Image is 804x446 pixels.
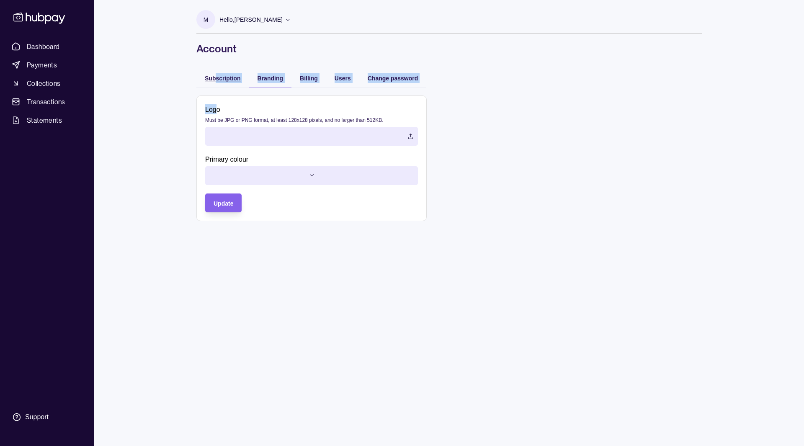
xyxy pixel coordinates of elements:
[8,57,86,72] a: Payments
[27,78,60,88] span: Collections
[205,156,248,163] p: Primary colour
[258,75,283,82] span: Branding
[27,115,62,125] span: Statements
[205,166,418,185] button: Primary colour
[27,41,60,52] span: Dashboard
[8,113,86,128] a: Statements
[27,60,57,70] span: Payments
[219,15,283,24] p: Hello, [PERSON_NAME]
[8,408,86,426] a: Support
[214,200,233,207] span: Update
[205,75,241,82] span: Subscription
[300,75,318,82] span: Billing
[335,75,351,82] span: Users
[196,42,702,55] h1: Account
[25,412,49,422] div: Support
[205,117,384,123] p: Must be JPG or PNG format, at least 128x128 pixels, and no larger than 512KB.
[205,104,384,125] label: Logo
[8,94,86,109] a: Transactions
[8,39,86,54] a: Dashboard
[368,75,418,82] span: Change password
[205,106,220,113] p: Logo
[205,154,248,164] label: Primary colour
[205,193,242,212] button: Update
[27,97,65,107] span: Transactions
[8,76,86,91] a: Collections
[204,15,209,24] p: M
